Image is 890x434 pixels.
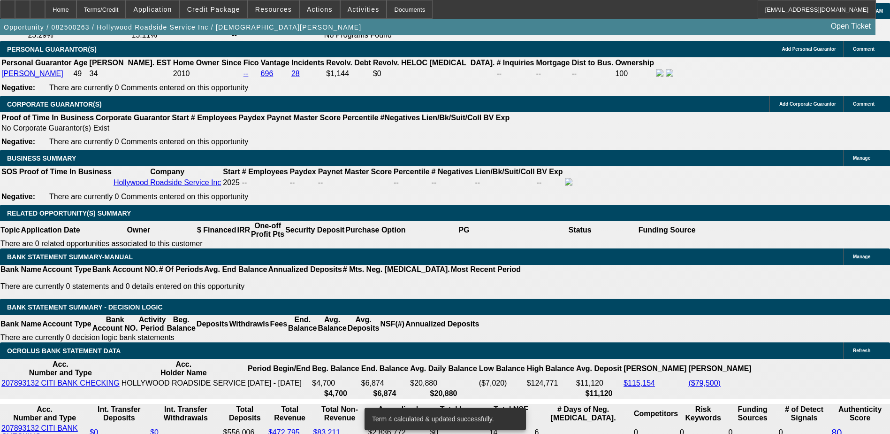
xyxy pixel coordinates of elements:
[432,168,473,176] b: # Negatives
[827,18,875,34] a: Open Ticket
[187,6,240,13] span: Credit Package
[42,315,92,333] th: Account Type
[853,101,875,107] span: Comment
[49,84,248,92] span: There are currently 0 Comments entered on this opportunity
[247,379,311,388] td: [DATE] - [DATE]
[248,0,299,18] button: Resources
[373,59,495,67] b: Revolv. HELOC [MEDICAL_DATA].
[1,84,35,92] b: Negative:
[623,360,687,378] th: [PERSON_NAME]
[307,6,333,13] span: Actions
[73,59,87,67] b: Age
[853,348,870,353] span: Refresh
[172,114,189,122] b: Start
[19,167,112,177] th: Proof of Time In Business
[173,70,190,77] span: 2010
[361,379,409,388] td: $6,874
[243,70,249,77] a: --
[778,405,830,423] th: # of Detect Signals
[7,46,97,53] span: PERSONAL GUARANTOR(S)
[92,265,159,274] th: Bank Account NO.
[1,167,18,177] th: SOS
[666,69,673,77] img: linkedin-icon.png
[394,178,429,187] div: --
[114,178,221,186] a: Hollywood Roadside Service Inc
[380,315,405,333] th: NSF(#)
[410,379,478,388] td: $20,880
[42,265,92,274] th: Account Type
[251,221,285,239] th: One-off Profit Pts
[361,389,409,398] th: $6,874
[361,360,409,378] th: End. Balance
[242,178,247,186] span: --
[7,347,121,355] span: OCROLUS BANK STATEMENT DATA
[197,221,237,239] th: $ Financed
[326,69,372,79] td: $1,144
[173,59,242,67] b: Home Owner Since
[92,315,138,333] th: Bank Account NO.
[150,405,221,423] th: Int. Transfer Withdrawals
[405,315,479,333] th: Annualized Deposits
[121,379,246,388] td: HOLLYWOOD ROADSIDE SERVICE
[236,221,251,239] th: IRR
[638,221,696,239] th: Funding Source
[166,315,196,333] th: Beg. Balance
[522,221,638,239] th: Status
[289,178,317,188] td: --
[285,221,345,239] th: Security Deposit
[223,168,240,176] b: Start
[342,265,450,274] th: # Mts. Neg. [MEDICAL_DATA].
[312,389,359,398] th: $4,700
[380,114,420,122] b: #Negatives
[73,69,88,79] td: 49
[159,265,204,274] th: # Of Periods
[853,254,870,259] span: Manage
[1,113,94,123] th: Proof of Time In Business
[1,193,35,201] b: Negative:
[534,405,632,423] th: # Days of Neg. [MEDICAL_DATA].
[688,360,752,378] th: [PERSON_NAME]
[90,59,171,67] b: [PERSON_NAME]. EST
[853,46,875,52] span: Comment
[679,405,727,423] th: Risk Keywords
[228,315,269,333] th: Withdrawls
[126,0,179,18] button: Application
[1,138,35,146] b: Negative:
[615,69,654,79] td: 100
[479,379,525,388] td: ($7,020)
[133,6,172,13] span: Application
[247,360,311,378] th: Period Begin/End
[81,221,197,239] th: Owner
[288,315,317,333] th: End. Balance
[1,379,120,387] a: 207893132 CITI BANK CHECKING
[483,114,510,122] b: BV Exp
[290,168,316,176] b: Paydex
[312,405,366,423] th: Total Non-Revenue
[1,70,63,77] a: [PERSON_NAME]
[267,265,342,274] th: Annualized Deposits
[342,114,378,122] b: Percentile
[317,315,347,333] th: Avg. Balance
[565,178,572,186] img: facebook-icon.png
[348,6,380,13] span: Activities
[180,0,247,18] button: Credit Package
[479,360,525,378] th: Low Balance
[853,155,870,161] span: Manage
[324,31,425,40] td: No Programs Found
[242,168,288,176] b: # Employees
[422,114,481,122] b: Lien/Bk/Suit/Coll
[624,379,655,387] a: $115,154
[96,114,170,122] b: Corporate Guarantor
[475,168,534,176] b: Lien/Bk/Suit/Coll
[576,379,622,388] td: $11,120
[432,178,473,187] div: --
[261,70,274,77] a: 696
[526,360,575,378] th: High Balance
[89,69,172,79] td: 34
[300,0,340,18] button: Actions
[261,59,289,67] b: Vantage
[394,168,429,176] b: Percentile
[1,124,514,133] td: No Corporate Guarantor(s) Exist
[779,101,836,107] span: Add Corporate Guarantor
[1,360,120,378] th: Acc. Number and Type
